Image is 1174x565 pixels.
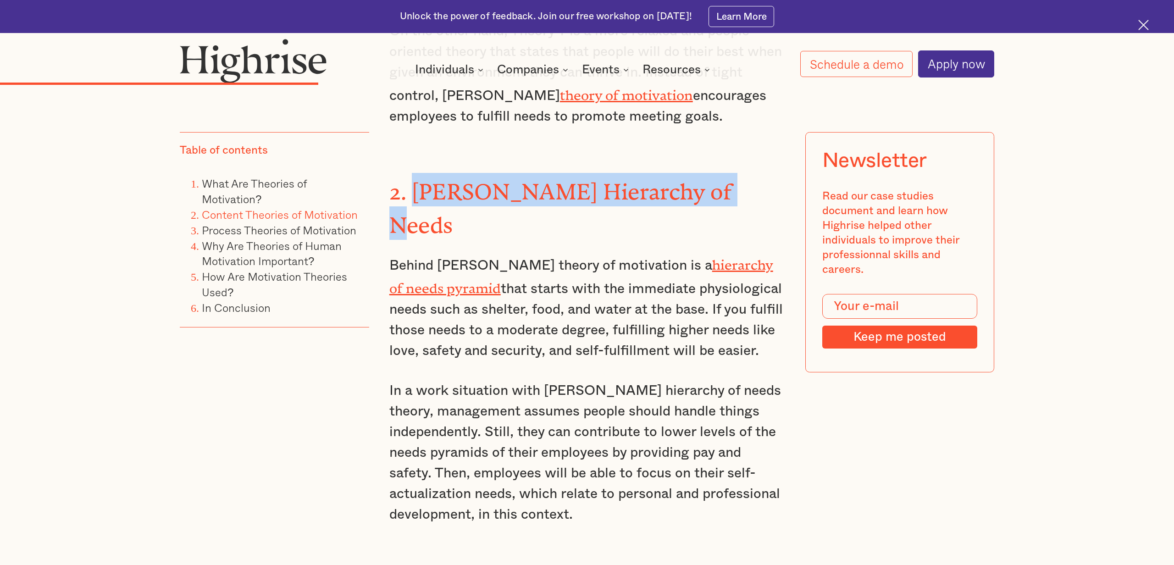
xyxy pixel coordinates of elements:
a: theory of motivation [560,87,693,96]
a: Schedule a demo [800,51,913,78]
strong: 2. [PERSON_NAME] Hierarchy of Needs [389,179,732,227]
div: Newsletter [822,149,927,173]
div: Individuals [415,64,474,75]
div: Individuals [415,64,486,75]
div: Companies [497,64,559,75]
div: Events [582,64,620,75]
img: Highrise logo [180,39,327,83]
a: What Are Theories of Motivation? [202,175,307,207]
a: Why Are Theories of Human Motivation Important? [202,237,342,270]
p: Behind [PERSON_NAME] theory of motivation is a that starts with the immediate physiological needs... [389,253,785,361]
div: Table of contents [180,144,268,158]
div: Events [582,64,631,75]
input: Your e-mail [822,294,978,319]
a: Process Theories of Motivation [202,222,356,238]
div: Resources [642,64,701,75]
input: Keep me posted [822,326,978,349]
div: Resources [642,64,713,75]
a: Content Theories of Motivation [202,206,358,223]
a: In Conclusion [202,299,271,316]
p: In a work situation with [PERSON_NAME] hierarchy of needs theory, management assumes people shoul... [389,381,785,525]
form: Modal Form [822,294,978,349]
div: Unlock the power of feedback. Join our free workshop on [DATE]! [400,10,692,23]
a: How Are Motivation Theories Used? [202,268,347,300]
div: Read our case studies document and learn how Highrise helped other individuals to improve their p... [822,189,978,277]
a: Apply now [918,50,994,77]
a: Learn More [709,6,774,27]
div: Companies [497,64,571,75]
img: Cross icon [1138,20,1149,30]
